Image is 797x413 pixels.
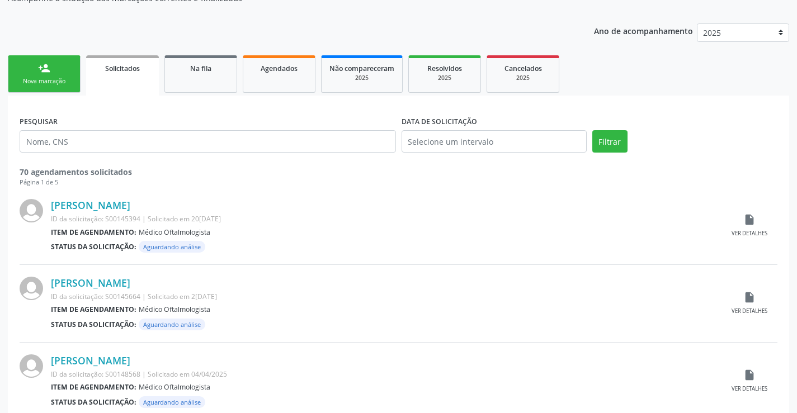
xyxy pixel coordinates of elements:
span: ID da solicitação: S00148568 | [51,369,146,379]
span: Não compareceram [329,64,394,73]
i: insert_drive_file [743,291,756,303]
a: [PERSON_NAME] [51,199,130,211]
label: PESQUISAR [20,113,58,130]
a: [PERSON_NAME] [51,354,130,367]
img: img [20,277,43,300]
span: Solicitado em 2[DATE] [148,292,217,301]
b: Status da solicitação: [51,320,136,329]
div: Ver detalhes [732,385,767,393]
div: 2025 [495,74,551,82]
input: Selecione um intervalo [402,130,587,153]
label: DATA DE SOLICITAÇÃO [402,113,477,130]
b: Item de agendamento: [51,382,136,392]
span: Agendados [261,64,298,73]
div: Página 1 de 5 [20,178,777,187]
span: Médico Oftalmologista [139,227,210,237]
strong: 70 agendamentos solicitados [20,167,132,177]
button: Filtrar [592,130,628,153]
b: Item de agendamento: [51,227,136,237]
span: Aguardando análise [139,241,205,253]
b: Status da solicitação: [51,397,136,407]
div: Ver detalhes [732,307,767,315]
span: Médico Oftalmologista [139,305,210,314]
span: Aguardando análise [139,396,205,408]
span: Solicitado em 04/04/2025 [148,369,227,379]
input: Nome, CNS [20,130,396,153]
span: ID da solicitação: S00145394 | [51,214,146,224]
div: Nova marcação [16,77,72,86]
img: img [20,199,43,222]
span: Médico Oftalmologista [139,382,210,392]
p: Ano de acompanhamento [594,23,693,37]
a: [PERSON_NAME] [51,277,130,289]
img: img [20,354,43,378]
span: Na fila [190,64,211,73]
span: Solicitados [105,64,140,73]
i: insert_drive_file [743,369,756,381]
span: Solicitado em 20[DATE] [148,214,221,224]
i: insert_drive_file [743,213,756,226]
b: Status da solicitação: [51,242,136,251]
span: Aguardando análise [139,319,205,330]
b: Item de agendamento: [51,305,136,314]
span: Cancelados [504,64,542,73]
div: 2025 [417,74,473,82]
span: ID da solicitação: S00145664 | [51,292,146,301]
span: Resolvidos [427,64,462,73]
div: 2025 [329,74,394,82]
div: Ver detalhes [732,230,767,238]
div: person_add [38,62,50,74]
